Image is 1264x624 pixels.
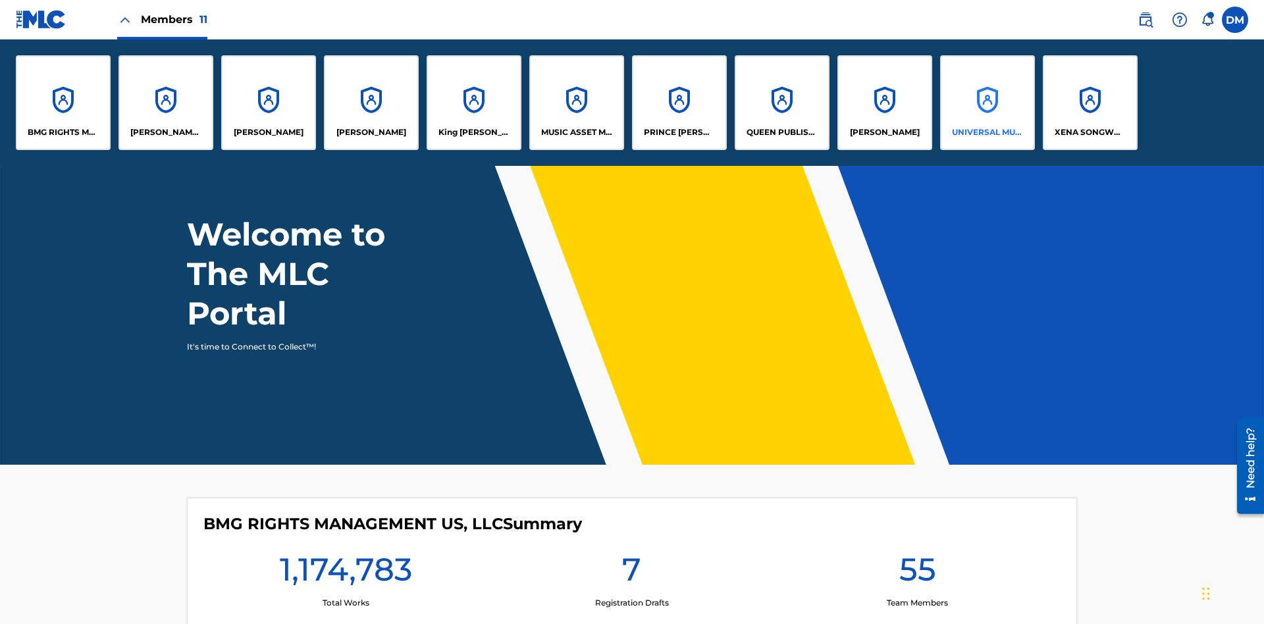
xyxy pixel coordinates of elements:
p: Registration Drafts [595,597,669,609]
p: PRINCE MCTESTERSON [644,126,716,138]
span: 11 [199,13,207,26]
h4: BMG RIGHTS MANAGEMENT US, LLC [203,514,582,534]
img: help [1172,12,1188,28]
img: MLC Logo [16,10,66,29]
a: AccountsXENA SONGWRITER [1043,55,1138,150]
p: RONALD MCTESTERSON [850,126,920,138]
p: Total Works [323,597,369,609]
a: AccountsPRINCE [PERSON_NAME] [632,55,727,150]
p: BMG RIGHTS MANAGEMENT US, LLC [28,126,99,138]
img: search [1138,12,1153,28]
div: Help [1167,7,1193,33]
h1: 7 [622,550,641,597]
p: ELVIS COSTELLO [234,126,303,138]
span: Members [141,12,207,27]
a: Accounts[PERSON_NAME] [837,55,932,150]
a: Accounts[PERSON_NAME] [324,55,419,150]
a: AccountsBMG RIGHTS MANAGEMENT US, LLC [16,55,111,150]
p: XENA SONGWRITER [1055,126,1126,138]
div: Drag [1202,574,1210,613]
a: AccountsUNIVERSAL MUSIC PUB GROUP [940,55,1035,150]
p: King McTesterson [438,126,510,138]
a: AccountsQUEEN PUBLISHA [735,55,829,150]
h1: Welcome to The MLC Portal [187,215,433,333]
p: Team Members [887,597,948,609]
a: Accounts[PERSON_NAME] [221,55,316,150]
p: UNIVERSAL MUSIC PUB GROUP [952,126,1024,138]
iframe: Chat Widget [1198,561,1264,624]
a: AccountsMUSIC ASSET MANAGEMENT (MAM) [529,55,624,150]
img: Close [117,12,133,28]
p: It's time to Connect to Collect™! [187,341,415,353]
h1: 55 [899,550,936,597]
div: Notifications [1201,13,1214,26]
p: QUEEN PUBLISHA [747,126,818,138]
h1: 1,174,783 [280,550,412,597]
a: Public Search [1132,7,1159,33]
div: User Menu [1222,7,1248,33]
p: CLEO SONGWRITER [130,126,202,138]
a: Accounts[PERSON_NAME] SONGWRITER [118,55,213,150]
p: EYAMA MCSINGER [336,126,406,138]
a: AccountsKing [PERSON_NAME] [427,55,521,150]
p: MUSIC ASSET MANAGEMENT (MAM) [541,126,613,138]
iframe: Resource Center [1227,413,1264,521]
